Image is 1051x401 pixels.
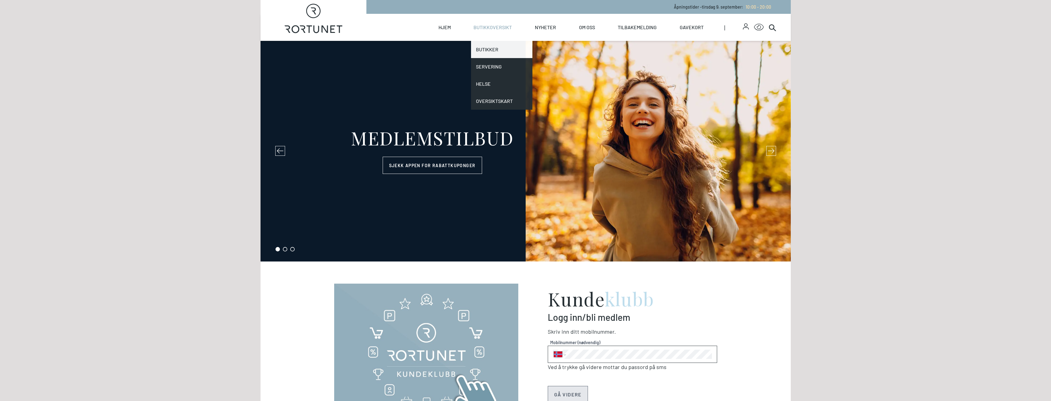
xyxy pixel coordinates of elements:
p: Logg inn/bli medlem [548,312,717,323]
button: Open Accessibility Menu [754,22,764,32]
span: 10:00 - 20:00 [746,4,771,10]
a: Helse [471,75,532,92]
span: Mobilnummer (nødvendig) [550,339,715,346]
span: klubb [605,286,654,311]
a: Om oss [579,14,595,41]
div: slide 1 of 3 [261,41,791,261]
section: carousel-slider [261,41,791,261]
a: 10:00 - 20:00 [743,4,771,10]
a: Hjem [439,14,451,41]
a: Nyheter [535,14,556,41]
a: Sjekk appen for rabattkuponger [383,157,482,174]
a: Butikker [471,41,532,58]
a: Servering [471,58,532,75]
a: Tilbakemelding [618,14,657,41]
p: Skriv inn ditt [548,328,717,336]
a: Oversiktskart [471,92,532,110]
a: Butikkoversikt [473,14,512,41]
span: | [724,14,743,41]
p: Åpningstider - tirsdag 9. september : [674,4,771,10]
h2: Kunde [548,289,717,308]
p: Ved å trykke gå videre mottar du passord på sms [548,363,717,371]
span: Mobilnummer . [581,328,616,335]
a: Gavekort [680,14,704,41]
div: MEDLEMSTILBUD [351,128,514,147]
